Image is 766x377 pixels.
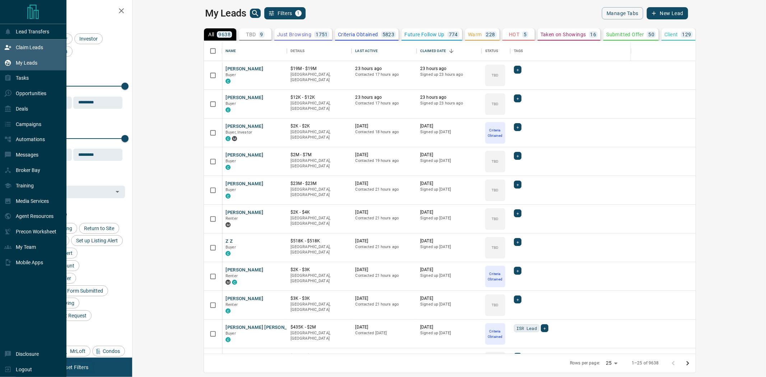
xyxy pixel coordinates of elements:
[420,94,478,101] p: 23 hours ago
[291,181,348,187] p: $23M - $23M
[264,7,306,19] button: Filters1
[226,123,263,130] button: [PERSON_NAME]
[606,32,644,37] p: Submitted Offer
[514,123,521,131] div: +
[296,11,301,16] span: 1
[355,41,377,61] div: Last Active
[226,181,263,187] button: [PERSON_NAME]
[226,107,231,112] div: condos.ca
[420,123,478,129] p: [DATE]
[420,187,478,192] p: Signed up [DATE]
[226,274,238,278] span: Renter
[226,353,263,360] button: [PERSON_NAME]
[226,136,231,141] div: condos.ca
[291,238,348,244] p: $518K - $518K
[603,358,620,368] div: 25
[355,181,413,187] p: [DATE]
[648,32,654,37] p: 50
[23,7,125,16] h2: Filters
[291,101,348,112] p: [GEOGRAPHIC_DATA], [GEOGRAPHIC_DATA]
[291,158,348,169] p: [GEOGRAPHIC_DATA], [GEOGRAPHIC_DATA]
[226,216,238,221] span: Renter
[291,209,348,215] p: $2K - $4K
[355,123,413,129] p: [DATE]
[543,325,546,332] span: +
[226,79,231,84] div: condos.ca
[291,295,348,302] p: $3K - $3K
[516,296,519,303] span: +
[420,181,478,187] p: [DATE]
[291,215,348,227] p: [GEOGRAPHIC_DATA], [GEOGRAPHIC_DATA]
[226,238,233,245] button: Z Z
[514,295,521,303] div: +
[291,123,348,129] p: $2K - $2K
[509,32,519,37] p: HOT
[420,244,478,250] p: Signed up [DATE]
[355,353,413,359] p: 3 hours ago
[514,41,523,61] div: Tags
[492,187,498,193] p: TBD
[420,152,478,158] p: [DATE]
[355,215,413,221] p: Contacted 21 hours ago
[226,295,263,302] button: [PERSON_NAME]
[420,238,478,244] p: [DATE]
[226,331,236,336] span: Buyer
[602,7,643,19] button: Manage Tabs
[250,9,261,18] button: search button
[355,295,413,302] p: [DATE]
[404,32,444,37] p: Future Follow Up
[514,353,521,361] div: +
[355,324,413,330] p: [DATE]
[355,302,413,307] p: Contacted 21 hours ago
[492,245,498,250] p: TBD
[516,210,519,217] span: +
[205,8,246,19] h1: My Leads
[420,41,446,61] div: Claimed Date
[514,238,521,246] div: +
[420,209,478,215] p: [DATE]
[226,152,263,159] button: [PERSON_NAME]
[420,267,478,273] p: [DATE]
[79,223,119,234] div: Return to Site
[226,251,231,256] div: condos.ca
[420,302,478,307] p: Signed up [DATE]
[226,94,263,101] button: [PERSON_NAME]
[218,32,231,37] p: 9638
[492,101,498,107] p: TBD
[516,325,537,332] span: ISR Lead
[420,215,478,221] p: Signed up [DATE]
[355,244,413,250] p: Contacted 21 hours ago
[74,238,120,243] span: Set up Listing Alert
[516,124,519,131] span: +
[590,32,596,37] p: 16
[446,46,456,56] button: Sort
[514,94,521,102] div: +
[514,152,521,160] div: +
[100,348,122,354] span: Condos
[291,129,348,140] p: [GEOGRAPHIC_DATA], [GEOGRAPHIC_DATA]
[632,360,659,366] p: 1–25 of 9638
[226,222,231,227] div: mrloft.ca
[516,353,519,360] span: +
[226,280,231,285] div: mrloft.ca
[355,267,413,273] p: [DATE]
[420,66,478,72] p: 23 hours ago
[486,32,495,37] p: 228
[485,41,498,61] div: Status
[514,209,521,217] div: +
[226,194,231,199] div: condos.ca
[287,41,352,61] div: Details
[417,41,482,61] div: Claimed Date
[468,32,482,37] p: Warm
[570,360,600,366] p: Rows per page:
[232,136,237,141] div: mrloft.ca
[74,33,103,44] div: Investor
[449,32,458,37] p: 774
[514,66,521,74] div: +
[291,244,348,255] p: [GEOGRAPHIC_DATA], [GEOGRAPHIC_DATA]
[541,324,548,332] div: +
[226,159,236,163] span: Buyer
[516,95,519,102] span: +
[226,101,236,106] span: Buyer
[514,267,521,275] div: +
